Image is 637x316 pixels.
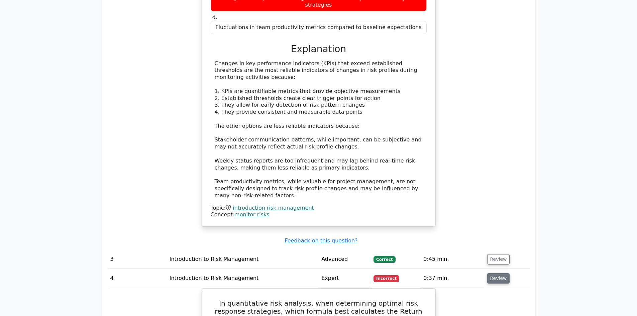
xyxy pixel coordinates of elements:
div: Changes in key performance indicators (KPIs) that exceed established thresholds are the most reli... [215,60,423,199]
a: introduction risk management [233,205,314,211]
td: Expert [319,269,371,288]
div: Fluctuations in team productivity metrics compared to baseline expectations [211,21,427,34]
a: Feedback on this question? [285,237,357,244]
td: 3 [108,250,167,269]
td: 4 [108,269,167,288]
div: Topic: [211,205,427,212]
td: 0:45 min. [421,250,484,269]
div: Concept: [211,211,427,218]
a: monitor risks [234,211,270,218]
td: Advanced [319,250,371,269]
span: Correct [374,256,395,263]
button: Review [487,254,510,265]
td: 0:37 min. [421,269,484,288]
td: Introduction to Risk Management [167,250,319,269]
button: Review [487,273,510,284]
span: Incorrect [374,275,399,282]
td: Introduction to Risk Management [167,269,319,288]
span: d. [212,14,217,20]
h3: Explanation [215,43,423,55]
